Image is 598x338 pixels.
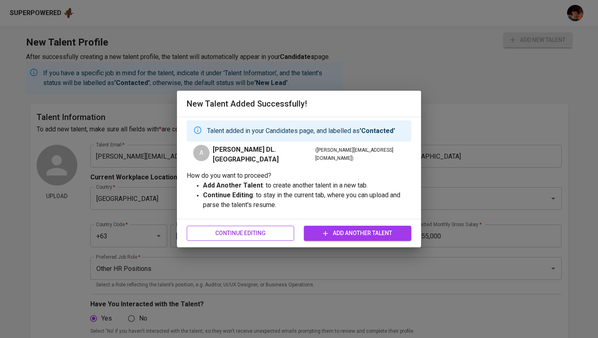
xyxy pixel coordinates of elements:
p: : to stay in the current tab, where you can upload and parse the talent's resume. [203,190,411,210]
span: Add Another Talent [310,228,405,238]
p: How do you want to proceed? [187,171,411,181]
p: : to create another talent in a new tab. [203,181,411,190]
div: A [193,145,210,161]
p: Talent added in your Candidates page, and labelled as [207,126,395,136]
span: ( [PERSON_NAME][EMAIL_ADDRESS][DOMAIN_NAME] ) [315,146,405,163]
strong: Add Another Talent [203,181,263,189]
button: Continue Editing [187,226,294,241]
span: [PERSON_NAME] DL. [GEOGRAPHIC_DATA] [213,145,314,164]
h6: New Talent Added Successfully! [187,97,411,110]
button: Add Another Talent [304,226,411,241]
strong: 'Contacted' [360,127,395,135]
span: Continue Editing [193,228,288,238]
strong: Continue Editing [203,191,253,199]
